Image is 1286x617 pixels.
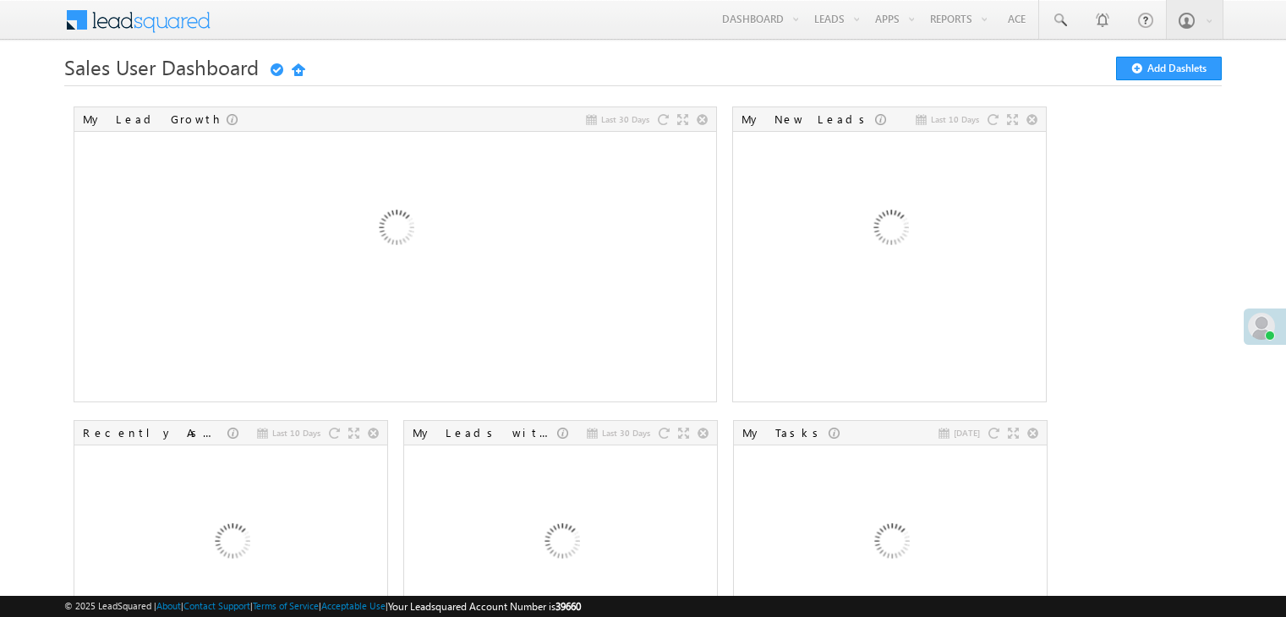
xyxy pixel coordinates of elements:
div: My Tasks [742,425,829,440]
span: Last 30 Days [602,425,650,440]
span: Last 10 Days [272,425,320,440]
a: Terms of Service [253,600,319,611]
button: Add Dashlets [1116,57,1222,80]
span: 39660 [555,600,581,613]
div: My New Leads [742,112,875,127]
div: My Lead Growth [83,112,227,127]
a: Contact Support [183,600,250,611]
a: Acceptable Use [321,600,386,611]
span: Last 30 Days [601,112,649,127]
span: [DATE] [954,425,980,440]
span: © 2025 LeadSquared | | | | | [64,598,581,614]
span: Sales User Dashboard [64,53,259,80]
img: Loading... [799,139,981,321]
span: Your Leadsquared Account Number is [388,600,581,613]
div: My Leads with Stage Change [413,425,557,440]
div: Recently Assigned Leads [83,425,227,440]
span: Last 10 Days [931,112,979,127]
img: Loading... [304,139,486,321]
a: About [156,600,181,611]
